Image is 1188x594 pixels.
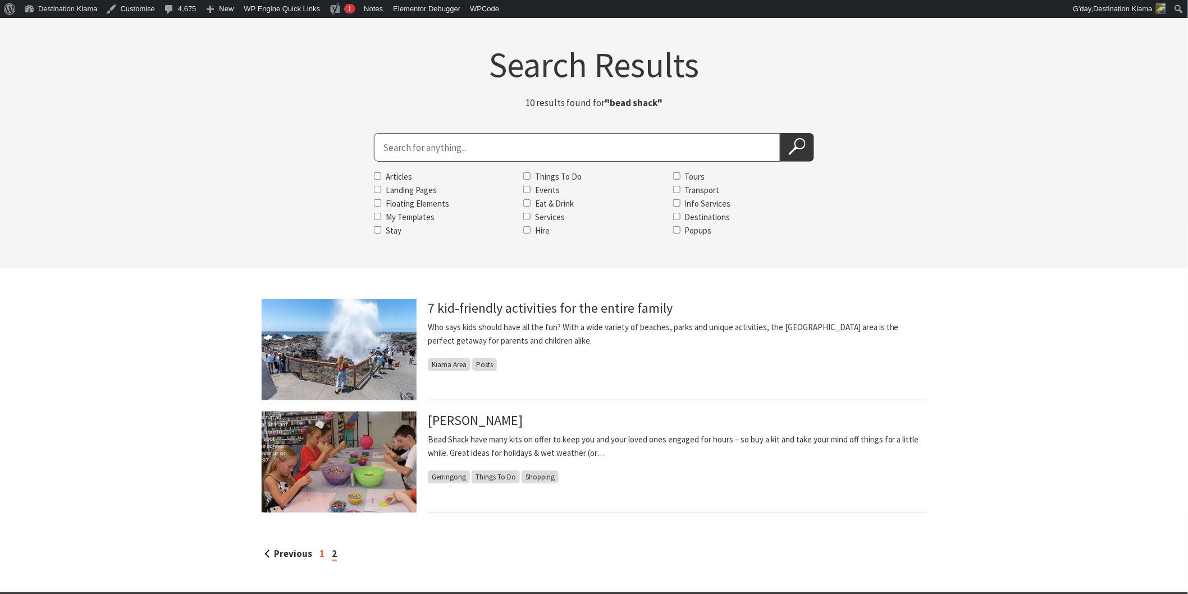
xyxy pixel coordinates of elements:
[454,95,734,111] p: 10 results found for
[348,4,351,13] span: 1
[264,547,312,560] a: Previous
[535,171,582,182] label: Things To Do
[262,299,417,400] img: Blowhole
[685,185,720,195] label: Transport
[374,133,780,162] input: Search for:
[262,412,417,513] img: Kids classes available every day which is great for holiday local activities keep the kids amused
[685,171,705,182] label: Tours
[319,547,325,560] a: 1
[535,212,565,222] label: Services
[685,225,712,236] label: Popups
[535,198,574,209] label: Eat & Drink
[386,212,435,222] label: My Templates
[522,470,559,483] span: Shopping
[428,358,470,371] span: Kiama Area
[428,412,523,429] a: [PERSON_NAME]
[1094,4,1153,13] span: Destination Kiama
[535,225,550,236] label: Hire
[386,225,401,236] label: Stay
[386,198,449,209] label: Floating Elements
[428,470,470,483] span: Gerringong
[685,198,731,209] label: Info Services
[605,97,662,109] strong: "bead shack"
[332,547,337,561] span: 2
[386,185,437,195] label: Landing Pages
[386,171,412,182] label: Articles
[1156,3,1166,13] img: Untitled-design-1-150x150.jpg
[685,212,730,222] label: Destinations
[262,47,926,82] h1: Search Results
[472,470,520,483] span: Things To Do
[428,433,926,460] p: Bead Shack have many kits on offer to keep you and your loved ones engaged for hours – so buy a k...
[428,321,926,348] p: Who says kids should have all the fun? With a wide variety of beaches, parks and unique activitie...
[535,185,560,195] label: Events
[472,358,497,371] span: Posts
[428,299,673,317] a: 7 kid-friendly activities for the entire family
